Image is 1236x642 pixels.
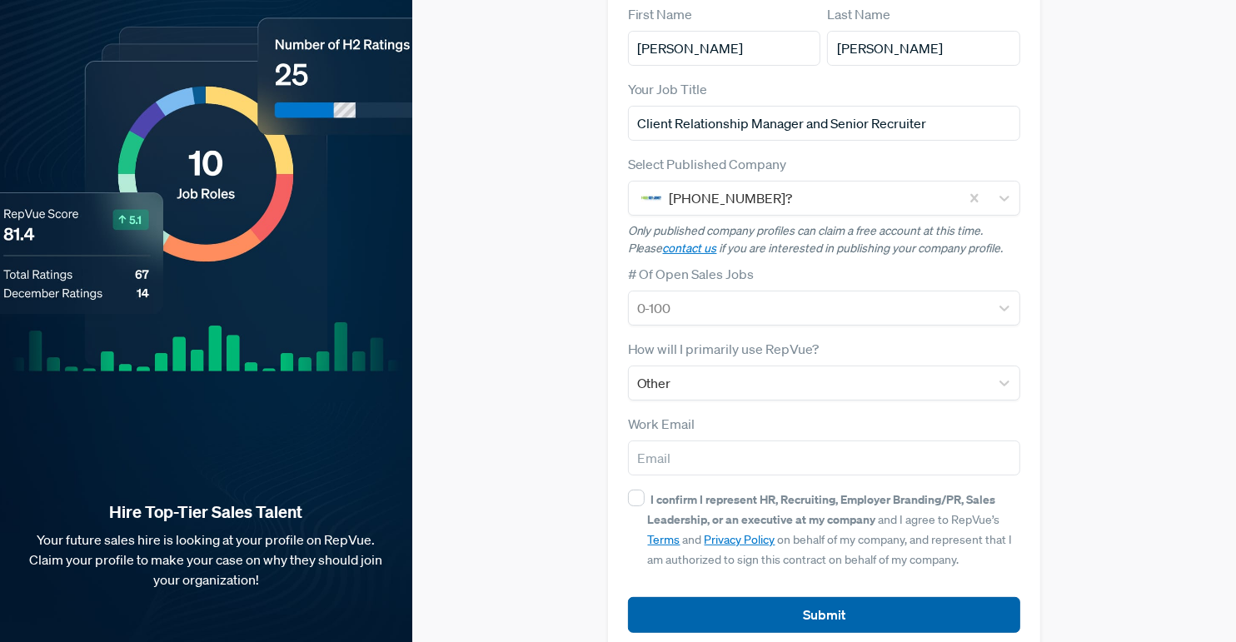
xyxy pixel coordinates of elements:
input: Title [628,106,1020,141]
label: Your Job Title [628,79,708,99]
label: Select Published Company [628,154,787,174]
a: Terms [648,532,680,547]
button: Submit [628,597,1020,633]
p: Only published company profiles can claim a free account at this time. Please if you are interest... [628,222,1020,257]
input: Last Name [827,31,1020,66]
span: and I agree to RepVue’s and on behalf of my company, and represent that I am authorized to sign t... [648,492,1013,567]
label: Last Name [827,4,890,24]
label: # Of Open Sales Jobs [628,264,755,284]
input: First Name [628,31,821,66]
input: Email [628,440,1020,475]
label: First Name [628,4,693,24]
label: How will I primarily use RepVue? [628,339,820,359]
a: contact us [663,241,717,256]
p: Your future sales hire is looking at your profile on RepVue. Claim your profile to make your case... [27,530,386,590]
strong: I confirm I represent HR, Recruiting, Employer Branding/PR, Sales Leadership, or an executive at ... [648,491,996,527]
img: 1-800-GOT-JUNK? [641,188,661,208]
label: Work Email [628,414,695,434]
strong: Hire Top-Tier Sales Talent [27,501,386,523]
a: Privacy Policy [705,532,775,547]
